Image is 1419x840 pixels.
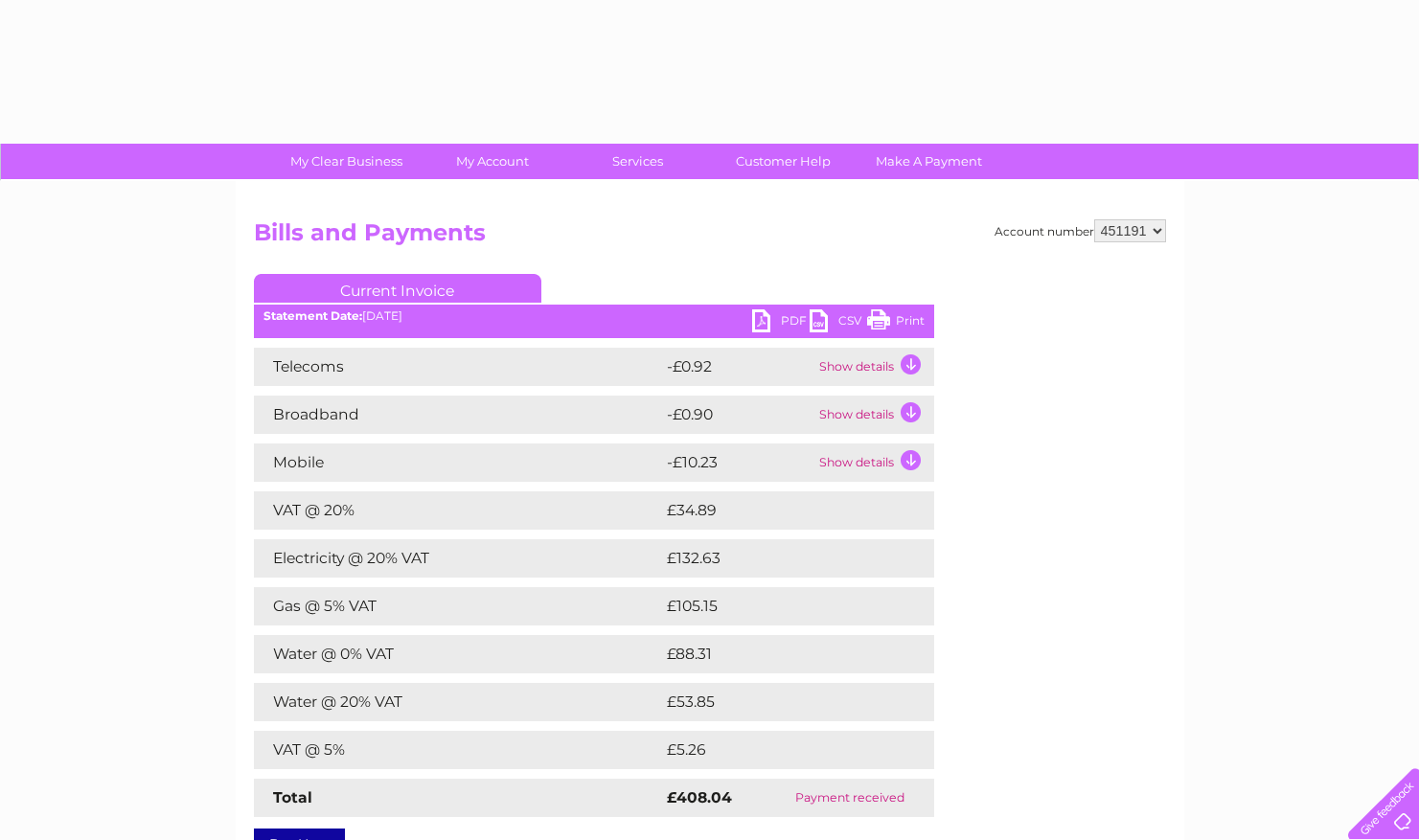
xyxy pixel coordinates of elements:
td: -£10.23 [662,443,814,482]
a: Make A Payment [850,144,1008,179]
td: Mobile [254,443,662,482]
a: Services [559,144,717,179]
strong: £408.04 [667,788,732,806]
td: £34.89 [662,491,897,530]
strong: Total [273,788,312,806]
td: £105.15 [662,587,897,625]
td: VAT @ 5% [254,731,662,769]
td: £88.31 [662,635,894,673]
a: My Account [413,144,571,179]
a: My Clear Business [267,144,425,179]
td: Broadband [254,396,662,434]
td: Show details [814,396,934,434]
td: -£0.92 [662,348,814,386]
a: Current Invoice [254,274,541,303]
td: Water @ 20% VAT [254,683,662,721]
td: -£0.90 [662,396,814,434]
div: [DATE] [254,309,934,323]
td: VAT @ 20% [254,491,662,530]
td: Show details [814,348,934,386]
td: £132.63 [662,539,899,578]
a: CSV [810,309,867,337]
td: Payment received [767,779,933,817]
td: Telecoms [254,348,662,386]
a: Customer Help [704,144,862,179]
div: Account number [995,219,1166,242]
td: Gas @ 5% VAT [254,587,662,625]
a: PDF [752,309,810,337]
td: Show details [814,443,934,482]
b: Statement Date: [263,308,362,323]
td: £5.26 [662,731,889,769]
td: £53.85 [662,683,895,721]
td: Electricity @ 20% VAT [254,539,662,578]
a: Print [867,309,925,337]
h2: Bills and Payments [254,219,1166,256]
td: Water @ 0% VAT [254,635,662,673]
